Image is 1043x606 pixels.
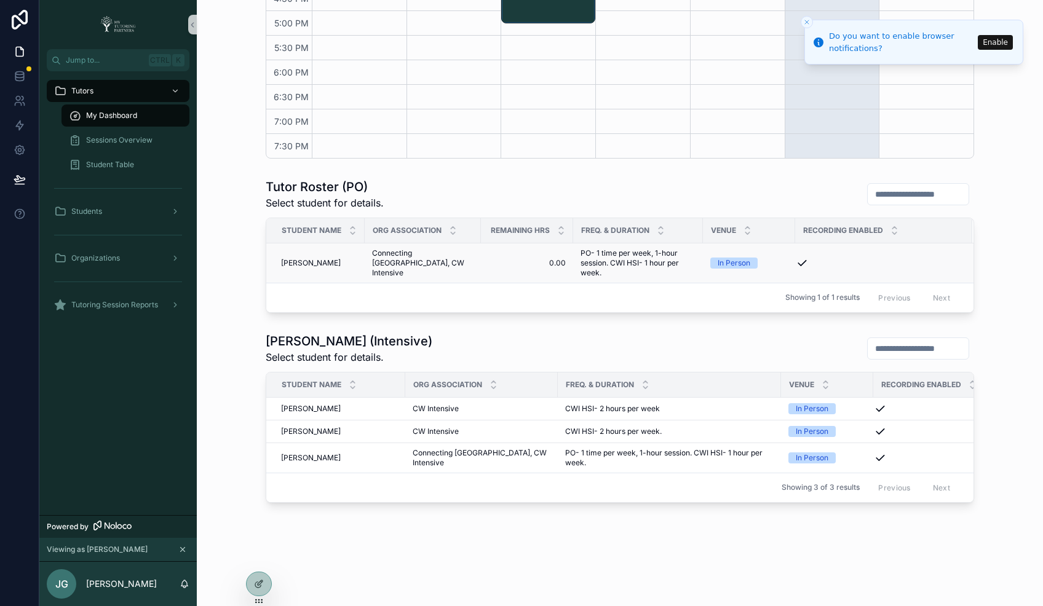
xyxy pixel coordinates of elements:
span: CW Intensive [413,404,459,414]
span: Jump to... [66,55,144,65]
div: In Person [718,258,750,269]
span: 7:30 PM [271,141,312,151]
a: Connecting [GEOGRAPHIC_DATA], CW Intensive [413,448,550,468]
span: Sessions Overview [86,135,153,145]
a: Powered by [39,515,197,538]
a: In Person [788,452,866,463]
span: 7:00 PM [271,116,312,127]
span: Students [71,207,102,216]
span: Recording Enabled [803,226,883,235]
span: [PERSON_NAME] [281,427,341,436]
a: [PERSON_NAME] [281,453,398,463]
img: App logo [97,15,140,34]
a: Student Table [61,154,189,176]
a: CWI HSI- 2 hours per week [565,404,774,414]
a: CWI HSI- 2 hours per week. [565,427,774,436]
div: In Person [796,426,828,437]
span: Showing 3 of 3 results [782,482,860,492]
button: Enable [978,35,1013,50]
a: PO- 1 time per week, 1-hour session. CWI HSI- 1 hour per week. [581,248,696,278]
span: Student Table [86,160,134,170]
span: Tutors [71,86,93,96]
span: Powered by [47,522,89,532]
span: [PERSON_NAME] [281,258,341,268]
span: Freq. & Duration [581,226,649,235]
a: [PERSON_NAME] [281,404,398,414]
span: Remaining Hrs [491,226,550,235]
a: In Person [788,403,866,414]
button: Close toast [801,16,813,28]
span: [PERSON_NAME] [281,453,341,463]
a: [PERSON_NAME] [281,258,357,268]
span: My Dashboard [86,111,137,120]
a: In Person [788,426,866,437]
span: 6:30 PM [271,92,312,102]
span: Freq. & Duration [566,380,634,390]
a: Students [47,200,189,222]
div: Do you want to enable browser notifications? [829,30,974,54]
a: CW Intensive [413,427,550,436]
a: PO- 1 time per week, 1-hour session. CWI HSI- 1 hour per week. [565,448,774,468]
span: Student Name [282,380,341,390]
span: Org Association [373,226,442,235]
span: 5:30 PM [271,42,312,53]
a: Connecting [GEOGRAPHIC_DATA], CW Intensive [372,248,474,278]
span: CWI HSI- 2 hours per week. [565,427,662,436]
a: [PERSON_NAME] [281,427,398,436]
div: In Person [796,403,828,414]
div: scrollable content [39,71,197,332]
span: Tutoring Session Reports [71,300,158,310]
a: My Dashboard [61,104,189,127]
a: In Person [710,258,788,269]
a: 0.00 [488,258,566,268]
span: Org Association [413,380,482,390]
span: Student Name [282,226,341,235]
span: K [173,55,183,65]
span: Venue [789,380,814,390]
span: Venue [711,226,736,235]
a: CW Intensive [413,404,550,414]
span: CW Intensive [413,427,459,436]
p: [PERSON_NAME] [86,578,157,590]
a: Sessions Overview [61,129,189,151]
h1: Tutor Roster (PO) [266,178,384,195]
span: Ctrl [149,54,171,66]
h1: [PERSON_NAME] (Intensive) [266,333,432,350]
div: In Person [796,452,828,463]
span: Select student for details. [266,350,432,364]
span: Select student for details. [266,195,384,210]
span: Viewing as [PERSON_NAME] [47,545,148,554]
span: Organizations [71,253,120,263]
a: Tutors [47,80,189,102]
span: [PERSON_NAME] [281,404,341,414]
button: Jump to...CtrlK [47,49,189,71]
span: JG [55,576,68,591]
a: Tutoring Session Reports [47,294,189,316]
span: 5:00 PM [271,18,312,28]
span: CWI HSI- 2 hours per week [565,404,660,414]
span: 6:00 PM [271,67,312,77]
span: Showing 1 of 1 results [785,293,860,302]
span: Recording Enabled [881,380,961,390]
a: Organizations [47,247,189,269]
